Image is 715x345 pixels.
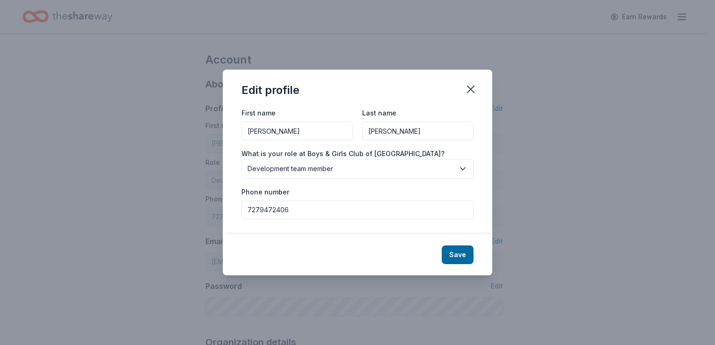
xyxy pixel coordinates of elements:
button: Development team member [241,159,474,179]
label: What is your role at Boys & Girls Club of [GEOGRAPHIC_DATA]? [241,149,445,158]
button: Save [442,245,474,264]
label: Last name [362,108,396,118]
label: First name [241,108,276,118]
span: Development team member [248,163,454,174]
label: Phone number [241,187,289,197]
div: Edit profile [241,83,299,98]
